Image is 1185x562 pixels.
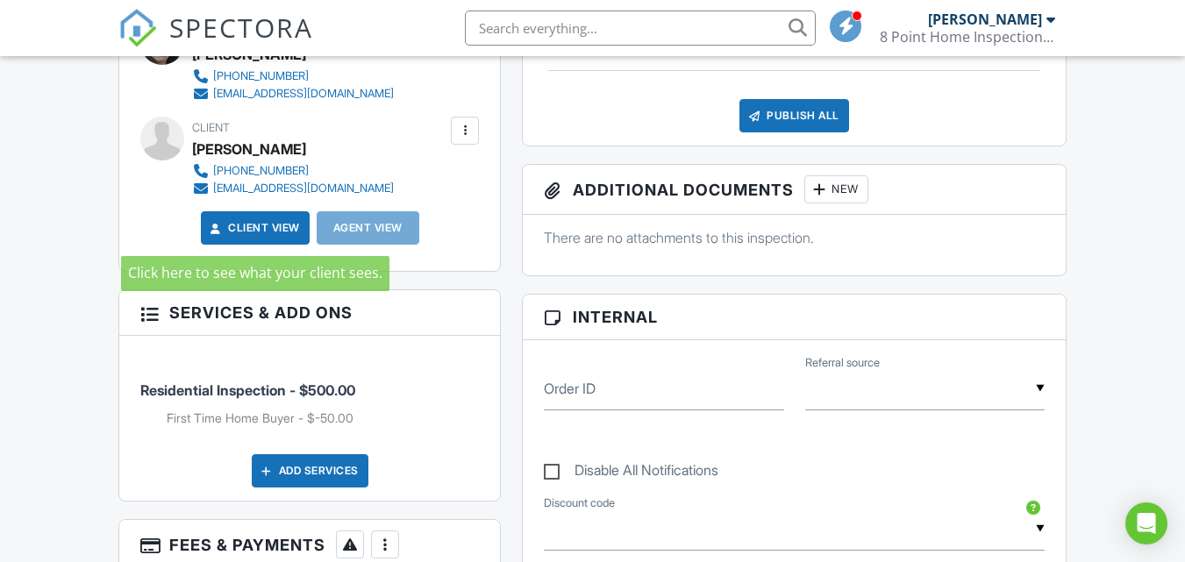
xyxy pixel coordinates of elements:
[119,290,500,336] h3: Services & Add ons
[213,181,394,196] div: [EMAIL_ADDRESS][DOMAIN_NAME]
[192,136,306,162] div: [PERSON_NAME]
[880,28,1055,46] div: 8 Point Home Inspections LLC
[169,9,313,46] span: SPECTORA
[118,24,313,60] a: SPECTORA
[544,379,596,398] label: Order ID
[167,409,479,427] li: Add on: First Time Home Buyer
[544,495,615,511] label: Discount code
[192,121,230,134] span: Client
[192,85,394,103] a: [EMAIL_ADDRESS][DOMAIN_NAME]
[523,295,1065,340] h3: Internal
[544,462,718,484] label: Disable All Notifications
[118,9,157,47] img: The Best Home Inspection Software - Spectora
[544,228,1044,247] p: There are no attachments to this inspection.
[207,219,300,237] a: Client View
[739,99,849,132] div: Publish All
[213,87,394,101] div: [EMAIL_ADDRESS][DOMAIN_NAME]
[213,164,309,178] div: [PHONE_NUMBER]
[465,11,816,46] input: Search everything...
[140,381,355,399] span: Residential Inspection - $500.00
[192,162,394,180] a: [PHONE_NUMBER]
[1125,502,1167,544] div: Open Intercom Messenger
[140,349,479,440] li: Service: Residential Inspection
[213,69,309,83] div: [PHONE_NUMBER]
[192,180,394,197] a: [EMAIL_ADDRESS][DOMAIN_NAME]
[804,175,868,203] div: New
[192,68,394,85] a: [PHONE_NUMBER]
[523,165,1065,215] h3: Additional Documents
[805,355,880,371] label: Referral source
[252,454,368,487] div: Add Services
[928,11,1042,28] div: [PERSON_NAME]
